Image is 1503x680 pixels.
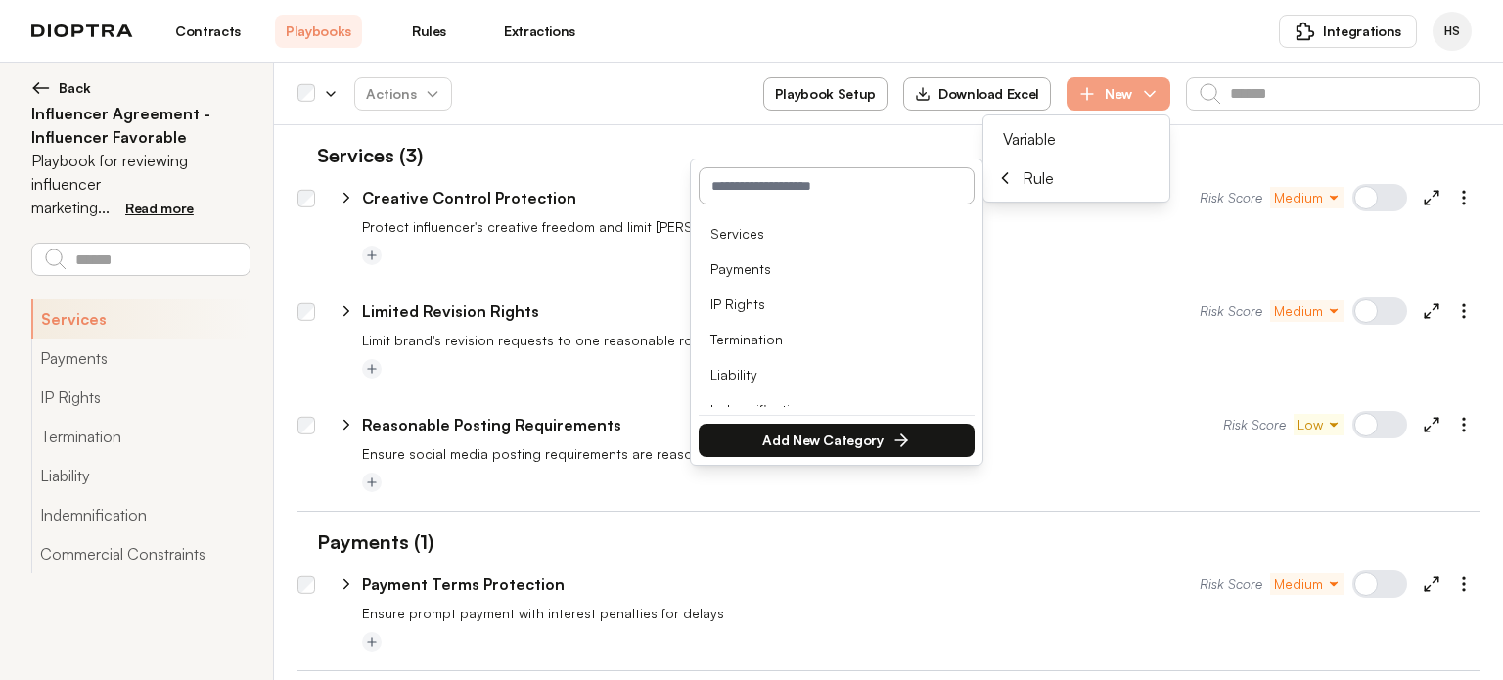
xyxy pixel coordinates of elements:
p: Ensure social media posting requirements are reasonable and achievable [362,444,1480,464]
span: Back [59,78,91,98]
p: Payment Terms Protection [362,572,565,596]
a: Contracts [164,15,251,48]
button: Back [31,78,250,98]
h1: Payments (1) [297,527,433,557]
button: Integrations [1279,15,1417,48]
img: left arrow [31,78,51,98]
h1: Services (3) [297,141,423,170]
a: Rules [386,15,473,48]
span: Variable [1003,127,1056,151]
button: Add tag [362,632,382,652]
button: Commercial Constraints [31,534,250,573]
span: Risk Score [1200,301,1262,321]
a: Playbooks [275,15,362,48]
button: Add tag [362,473,382,492]
button: Medium [1270,187,1344,208]
button: New [1067,77,1170,111]
span: Integrations [1323,22,1401,41]
span: Medium [1274,188,1341,207]
span: Medium [1274,301,1341,321]
button: Medium [1270,573,1344,595]
button: Termination [31,417,250,456]
p: Limited Revision Rights [362,299,539,323]
p: Limit brand's revision requests to one reasonable round [362,331,1480,350]
button: Medium [1270,300,1344,322]
p: Creative Control Protection [362,186,576,209]
span: Rule [1023,166,1054,190]
span: Low [1298,415,1341,434]
span: Medium [1274,574,1341,594]
li: Payments [703,251,971,287]
p: Playbook for reviewing influencer marketing [31,149,250,219]
li: Liability [703,357,971,392]
span: Risk Score [1200,188,1262,207]
button: Add tag [362,359,382,379]
span: HS [1444,23,1459,39]
span: ... [98,198,110,217]
li: Indemnification [703,392,971,428]
button: Liability [31,456,250,495]
button: Services [31,299,250,339]
img: logo [31,24,133,38]
button: Playbook Setup [763,77,888,111]
img: puzzle [1296,22,1315,41]
button: Payments [31,339,250,378]
li: Services [703,216,971,251]
p: Reasonable Posting Requirements [362,413,621,436]
button: Add tag [362,246,382,265]
h2: Influencer Agreement - Influencer Favorable [31,102,250,149]
button: IP Rights [31,378,250,417]
span: Risk Score [1223,415,1286,434]
li: Termination [703,322,971,357]
li: IP Rights [703,287,971,322]
button: Download Excel [903,77,1051,111]
p: Protect influencer's creative freedom and limit [PERSON_NAME]'s editorial control [362,217,1480,237]
p: Ensure prompt payment with interest penalties for delays [362,604,1480,623]
a: Extractions [496,15,583,48]
div: Himani Shah [1433,12,1472,51]
button: Actions [354,77,452,111]
span: Actions [350,76,456,112]
button: Indemnification [31,495,250,534]
span: Risk Score [1200,574,1262,594]
div: Select all [297,85,315,103]
button: Low [1294,414,1344,435]
span: Read more [125,200,194,216]
button: Add New Category [699,424,975,457]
